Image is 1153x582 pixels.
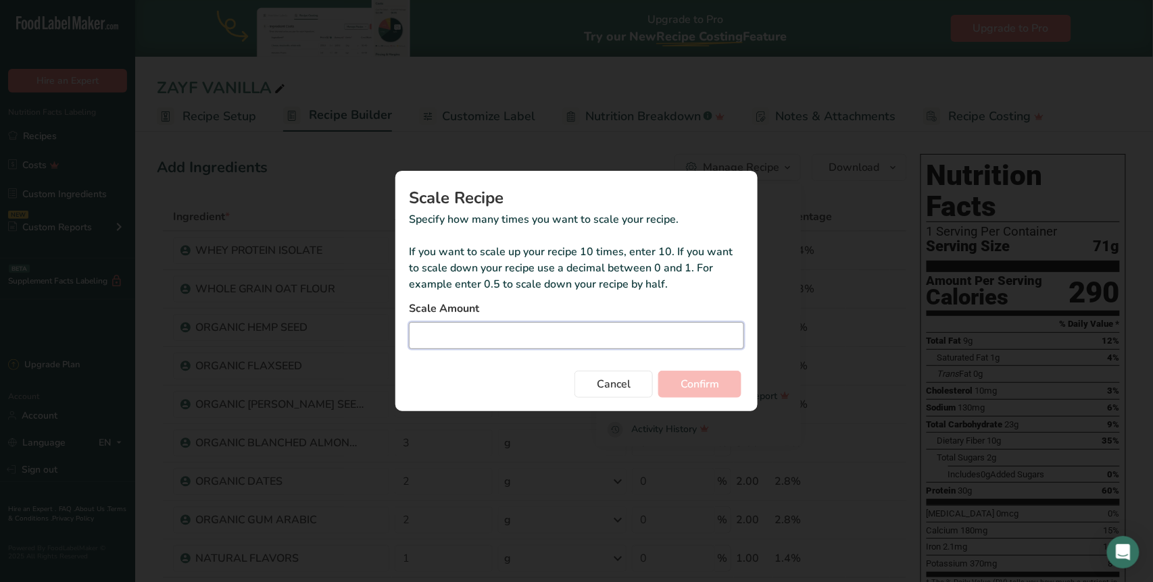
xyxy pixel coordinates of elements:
[597,376,631,392] span: Cancel
[1107,536,1139,568] div: Open Intercom Messenger
[658,371,741,398] button: Confirm
[681,376,719,392] span: Confirm
[409,211,744,292] p: Specify how many times you want to scale your recipe. If you want to scale up your recipe 10 time...
[409,300,479,317] span: Scale Amount
[574,371,653,398] button: Cancel
[409,190,744,206] h1: Scale Recipe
